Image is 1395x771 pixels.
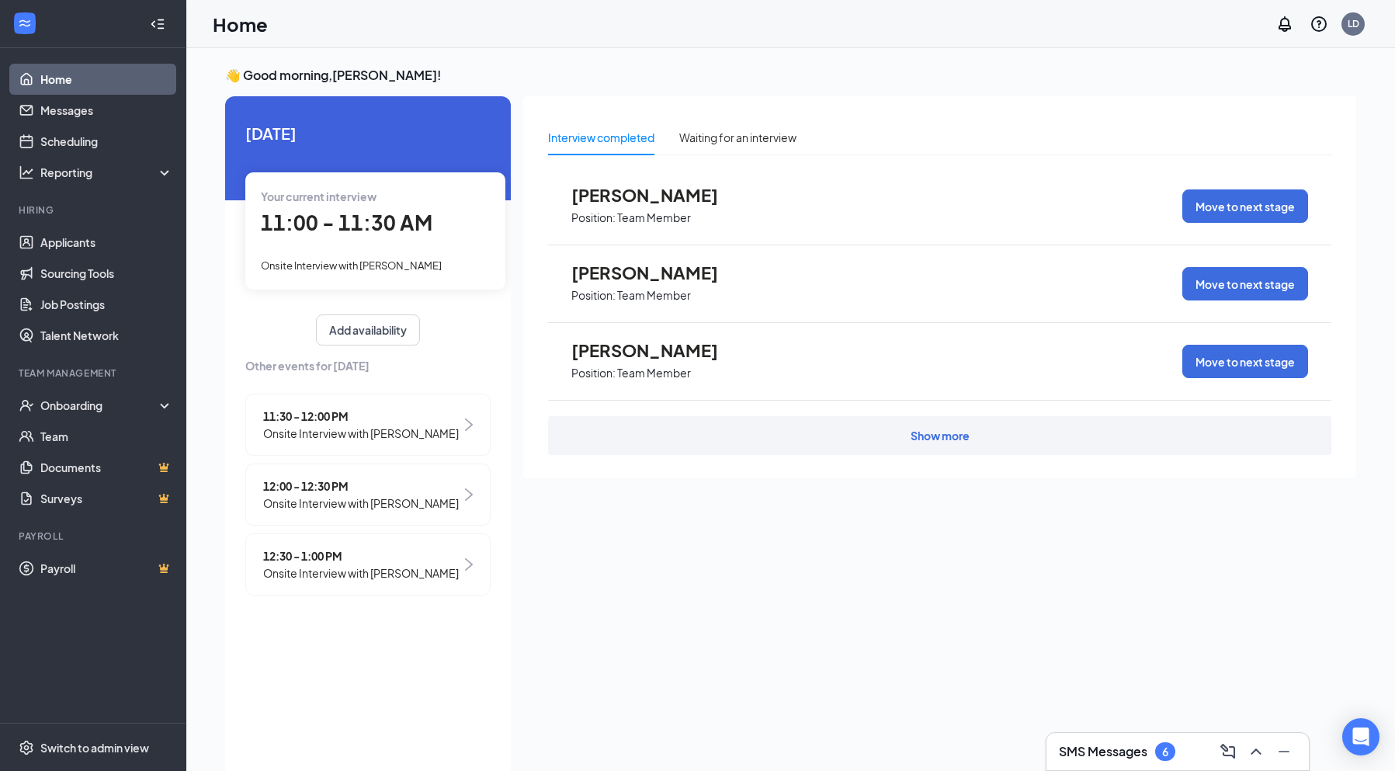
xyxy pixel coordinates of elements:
[40,740,149,755] div: Switch to admin view
[40,553,173,584] a: PayrollCrown
[1244,739,1268,764] button: ChevronUp
[1275,15,1294,33] svg: Notifications
[1310,15,1328,33] svg: QuestionInfo
[679,129,796,146] div: Waiting for an interview
[40,258,173,289] a: Sourcing Tools
[225,67,1356,84] h3: 👋 Good morning, [PERSON_NAME] !
[40,452,173,483] a: DocumentsCrown
[571,262,742,283] span: [PERSON_NAME]
[213,11,268,37] h1: Home
[40,64,173,95] a: Home
[261,189,377,203] span: Your current interview
[1059,743,1147,760] h3: SMS Messages
[40,421,173,452] a: Team
[1348,17,1359,30] div: LD
[40,95,173,126] a: Messages
[548,129,654,146] div: Interview completed
[40,398,160,413] div: Onboarding
[911,428,970,443] div: Show more
[19,165,34,180] svg: Analysis
[40,227,173,258] a: Applicants
[263,547,459,564] span: 12:30 - 1:00 PM
[263,564,459,582] span: Onsite Interview with [PERSON_NAME]
[150,16,165,32] svg: Collapse
[263,495,459,512] span: Onsite Interview with [PERSON_NAME]
[617,366,691,380] p: Team Member
[40,320,173,351] a: Talent Network
[263,408,459,425] span: 11:30 - 12:00 PM
[1275,742,1293,761] svg: Minimize
[245,121,491,145] span: [DATE]
[617,210,691,225] p: Team Member
[40,165,174,180] div: Reporting
[1182,345,1308,378] button: Move to next stage
[263,478,459,495] span: 12:00 - 12:30 PM
[1342,718,1379,755] div: Open Intercom Messenger
[261,210,432,235] span: 11:00 - 11:30 AM
[1247,742,1265,761] svg: ChevronUp
[40,289,173,320] a: Job Postings
[617,288,691,303] p: Team Member
[1162,745,1168,759] div: 6
[263,425,459,442] span: Onsite Interview with [PERSON_NAME]
[1182,189,1308,223] button: Move to next stage
[261,259,442,272] span: Onsite Interview with [PERSON_NAME]
[1219,742,1237,761] svg: ComposeMessage
[19,740,34,755] svg: Settings
[571,288,616,303] p: Position:
[571,366,616,380] p: Position:
[19,398,34,413] svg: UserCheck
[40,126,173,157] a: Scheduling
[19,366,170,380] div: Team Management
[17,16,33,31] svg: WorkstreamLogo
[19,203,170,217] div: Hiring
[316,314,420,346] button: Add availability
[19,530,170,543] div: Payroll
[571,340,742,360] span: [PERSON_NAME]
[1216,739,1241,764] button: ComposeMessage
[1272,739,1296,764] button: Minimize
[571,210,616,225] p: Position:
[40,483,173,514] a: SurveysCrown
[1182,267,1308,300] button: Move to next stage
[571,185,742,205] span: [PERSON_NAME]
[245,357,491,374] span: Other events for [DATE]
